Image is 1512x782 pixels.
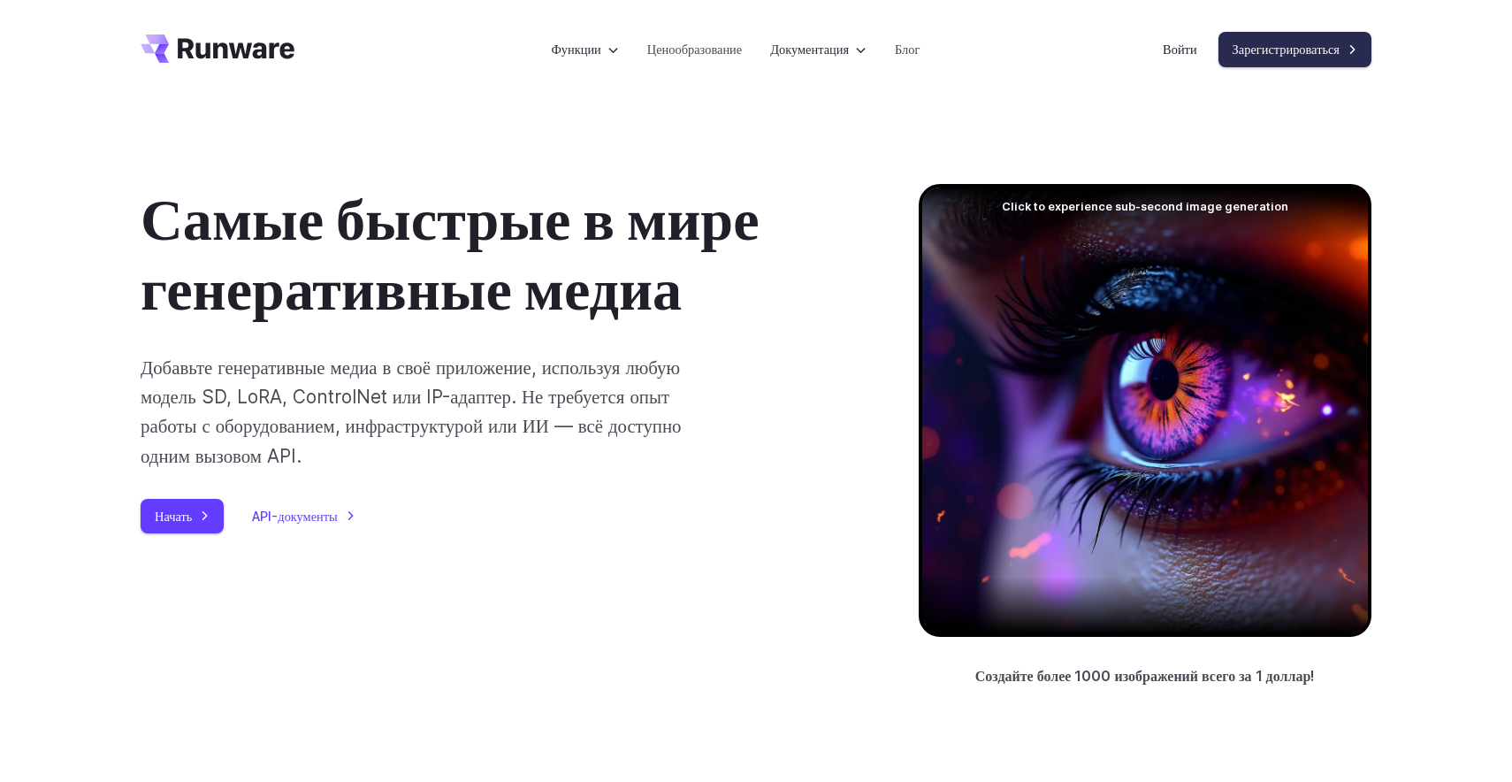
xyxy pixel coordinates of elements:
[975,667,1316,685] font: Создайте более 1000 изображений всего за 1 доллар!
[647,39,742,59] a: Ценообразование
[141,356,681,467] font: Добавьте генеративные медиа в своё приложение, используя любую модель SD, LoRA, ControlNet или IP...
[895,39,920,59] a: Блог
[1163,42,1197,57] font: Войти
[252,506,355,526] a: API-документы
[252,509,337,524] font: API-документы
[155,509,192,524] font: Начать
[770,42,849,57] font: Документация
[141,183,760,324] font: Самые быстрые в мире генеративные медиа
[141,34,294,63] a: Перейти к /
[647,42,742,57] font: Ценообразование
[141,499,224,533] a: Начать
[1218,32,1371,66] a: Зарегистрироваться
[1233,42,1340,57] font: Зарегистрироваться
[895,42,920,57] font: Блог
[1163,39,1197,59] a: Войти
[551,42,600,57] font: Функции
